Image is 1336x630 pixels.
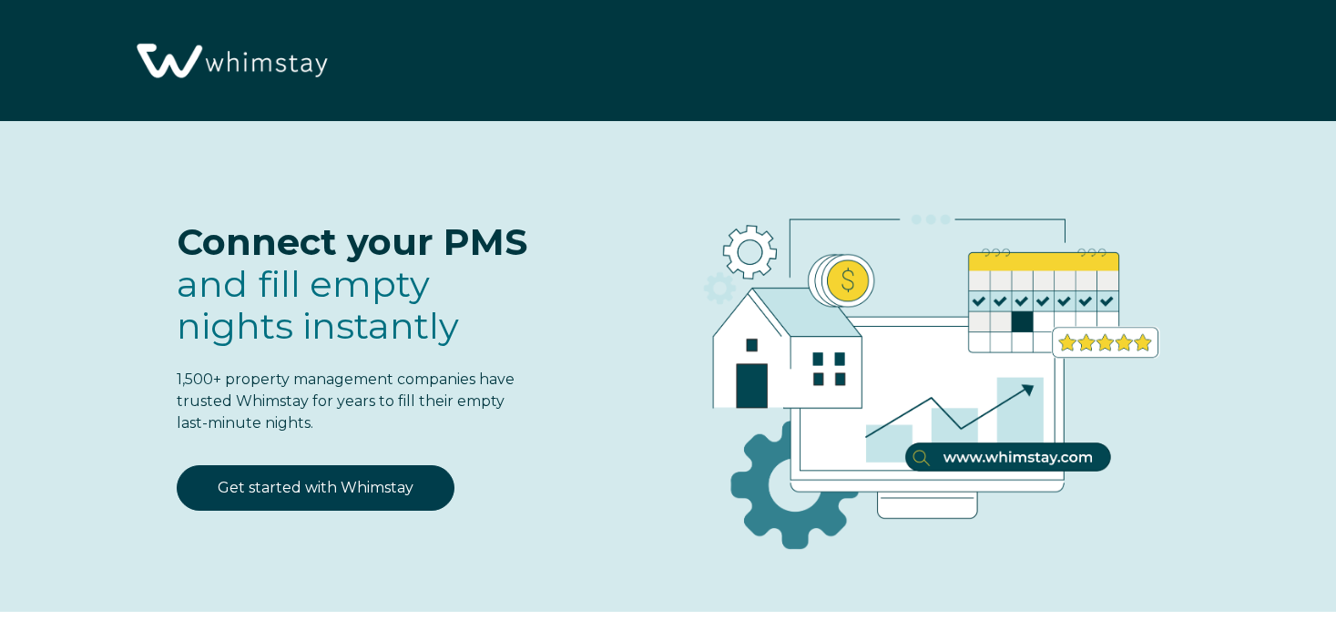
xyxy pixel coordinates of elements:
img: RBO Ilustrations-03 [600,157,1241,578]
img: Whimstay Logo-02 1 [127,9,333,115]
span: fill empty nights instantly [177,261,459,348]
span: and [177,261,459,348]
span: Connect your PMS [177,219,527,264]
span: 1,500+ property management companies have trusted Whimstay for years to fill their empty last-min... [177,371,515,432]
a: Get started with Whimstay [177,465,454,511]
